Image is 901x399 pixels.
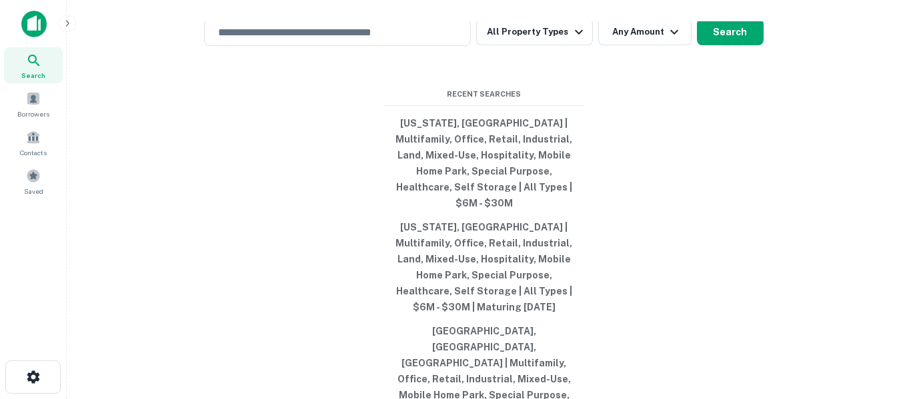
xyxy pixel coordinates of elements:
[476,19,592,45] button: All Property Types
[4,47,63,83] a: Search
[21,70,45,81] span: Search
[20,147,47,158] span: Contacts
[24,186,43,197] span: Saved
[384,111,584,215] button: [US_STATE], [GEOGRAPHIC_DATA] | Multifamily, Office, Retail, Industrial, Land, Mixed-Use, Hospita...
[4,86,63,122] a: Borrowers
[384,215,584,319] button: [US_STATE], [GEOGRAPHIC_DATA] | Multifamily, Office, Retail, Industrial, Land, Mixed-Use, Hospita...
[834,292,901,356] iframe: Chat Widget
[598,19,692,45] button: Any Amount
[21,11,47,37] img: capitalize-icon.png
[17,109,49,119] span: Borrowers
[4,163,63,199] a: Saved
[4,125,63,161] a: Contacts
[384,89,584,100] span: Recent Searches
[697,19,764,45] button: Search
